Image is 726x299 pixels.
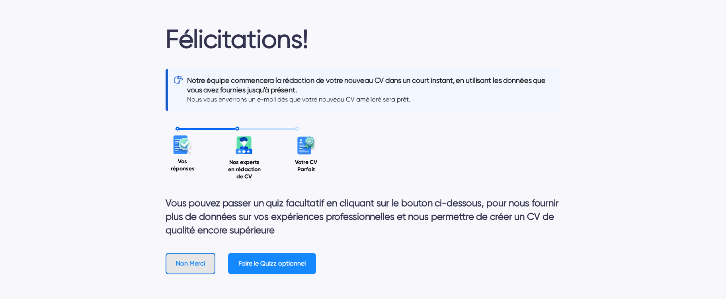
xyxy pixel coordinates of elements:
div: Votre CV Parfait [289,135,323,173]
button: Non Merci [166,253,215,274]
p: Nous vous enverrons un e-mail dès que votre nouveau CV amélioré sera prêt. [187,95,554,104]
div: Nos experts en rédaction de CV [227,135,261,180]
div: Vos réponses [166,135,199,172]
p: Vous pouvez passer un quiz facultatif en cliquant sur le bouton ci-dessous, pour nous fournir plu... [166,196,560,237]
p: Notre équipe commencera la rédaction de votre nouveau CV dans un court instant, en utilisant les ... [187,76,554,95]
button: Faire le Quizz optionnel [228,253,316,274]
p: Félicitations! [166,32,308,46]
